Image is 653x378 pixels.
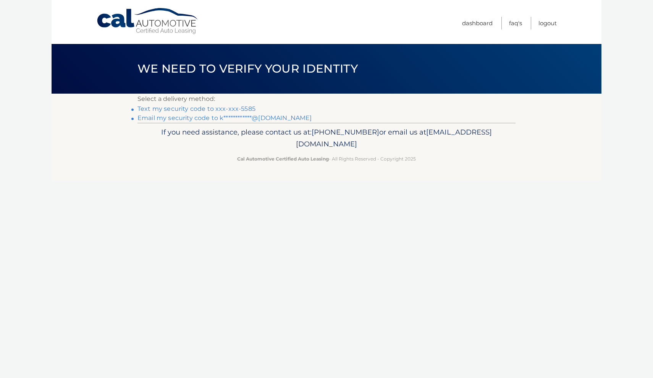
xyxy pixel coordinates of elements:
[509,17,522,29] a: FAQ's
[312,128,379,136] span: [PHONE_NUMBER]
[142,126,511,151] p: If you need assistance, please contact us at: or email us at
[237,156,329,162] strong: Cal Automotive Certified Auto Leasing
[137,94,516,104] p: Select a delivery method:
[96,8,199,35] a: Cal Automotive
[462,17,493,29] a: Dashboard
[142,155,511,163] p: - All Rights Reserved - Copyright 2025
[137,105,255,112] a: Text my security code to xxx-xxx-5585
[538,17,557,29] a: Logout
[137,62,358,76] span: We need to verify your identity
